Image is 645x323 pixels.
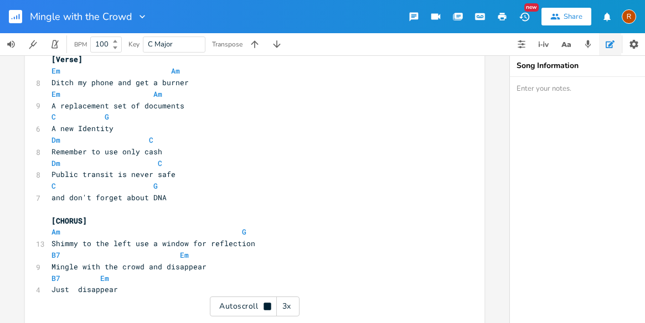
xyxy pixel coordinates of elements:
button: Share [541,8,591,25]
button: New [513,7,535,27]
span: G [153,181,158,191]
span: Mingle with the crowd and disappear [51,262,207,272]
div: Autoscroll [210,296,300,316]
span: [CHORUS] [51,216,87,226]
div: 3x [277,296,297,316]
span: G [242,227,246,237]
span: A replacement set of documents [51,101,184,111]
span: B7 [51,250,60,260]
span: G [105,112,109,122]
span: A new Identity [51,123,113,133]
div: New [524,3,539,12]
span: and don't forget about DNA [51,192,167,202]
span: Am [171,66,180,76]
span: Em [51,89,60,99]
span: C [149,135,153,145]
span: Ditch my phone and get a burner [51,77,189,87]
span: Em [51,66,60,76]
div: Transpose [212,41,242,48]
div: BPM [74,41,87,48]
span: B7 [51,273,60,283]
span: Am [153,89,162,99]
span: Public transit is never safe [51,169,176,179]
span: C [51,181,56,191]
div: Ray [622,9,636,24]
span: Shimmy to the left use a window for reflection [51,238,255,248]
span: [Verse] [51,54,82,64]
span: C [158,158,162,168]
span: C Major [148,39,173,49]
span: Am [51,227,60,237]
span: Dm [51,158,60,168]
span: Remember to use only cash [51,147,162,157]
div: Key [128,41,140,48]
div: Share [564,12,582,22]
button: R [622,4,636,29]
span: Em [180,250,189,260]
span: C [51,112,56,122]
span: Just disappear [51,284,118,294]
span: Mingle with the Crowd [30,12,132,22]
span: Em [100,273,109,283]
span: Dm [51,135,60,145]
